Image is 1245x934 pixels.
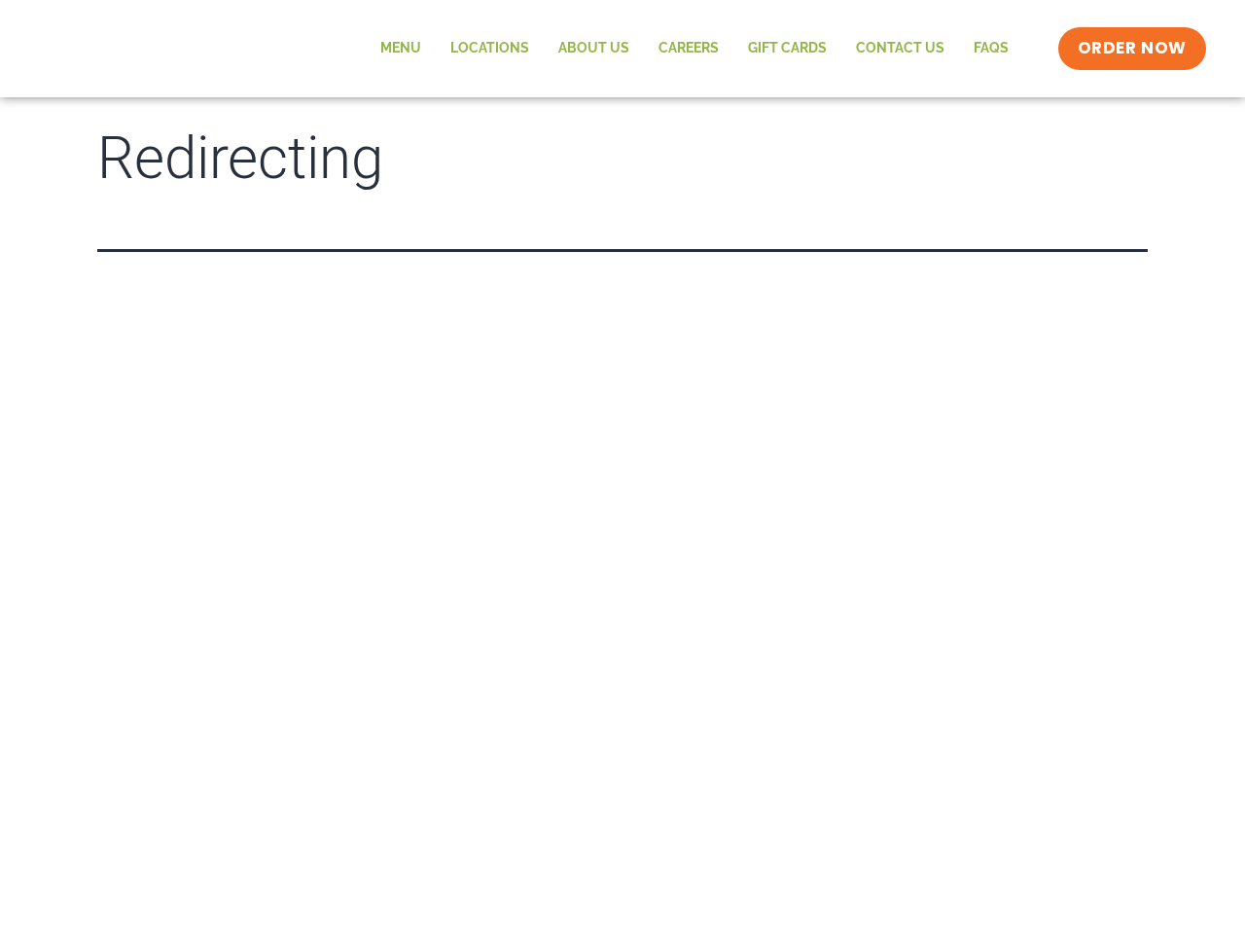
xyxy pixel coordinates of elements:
img: new-SAG-logo-768×292 [39,10,331,88]
a: Careers [644,26,733,71]
span: ORDER NOW [1078,37,1187,60]
a: Locations [436,26,544,71]
a: Contact Us [841,26,959,71]
h1: Redirecting [97,126,1148,191]
a: FAQs [959,26,1023,71]
a: ORDER NOW [1058,27,1206,70]
a: GIFT CARDS [733,26,841,71]
a: Menu [366,26,436,71]
nav: Menu [366,26,1023,71]
a: About Us [544,26,644,71]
